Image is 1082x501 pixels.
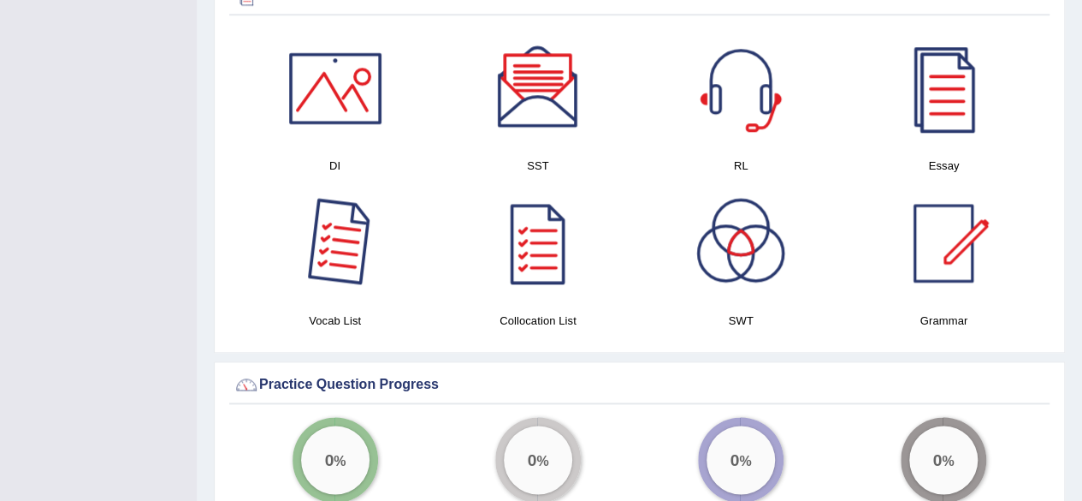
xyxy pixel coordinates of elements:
div: % [909,426,978,494]
h4: Vocab List [242,312,428,330]
big: 0 [527,450,536,469]
h4: SST [445,157,630,175]
h4: RL [648,157,834,175]
h4: SWT [648,312,834,330]
h4: Collocation List [445,312,630,330]
big: 0 [324,450,334,469]
div: % [707,426,775,494]
h4: DI [242,157,428,175]
big: 0 [933,450,943,469]
div: % [301,426,370,494]
h4: Essay [851,157,1037,175]
div: % [504,426,572,494]
h4: Grammar [851,312,1037,330]
div: Practice Question Progress [234,372,1045,397]
big: 0 [730,450,740,469]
